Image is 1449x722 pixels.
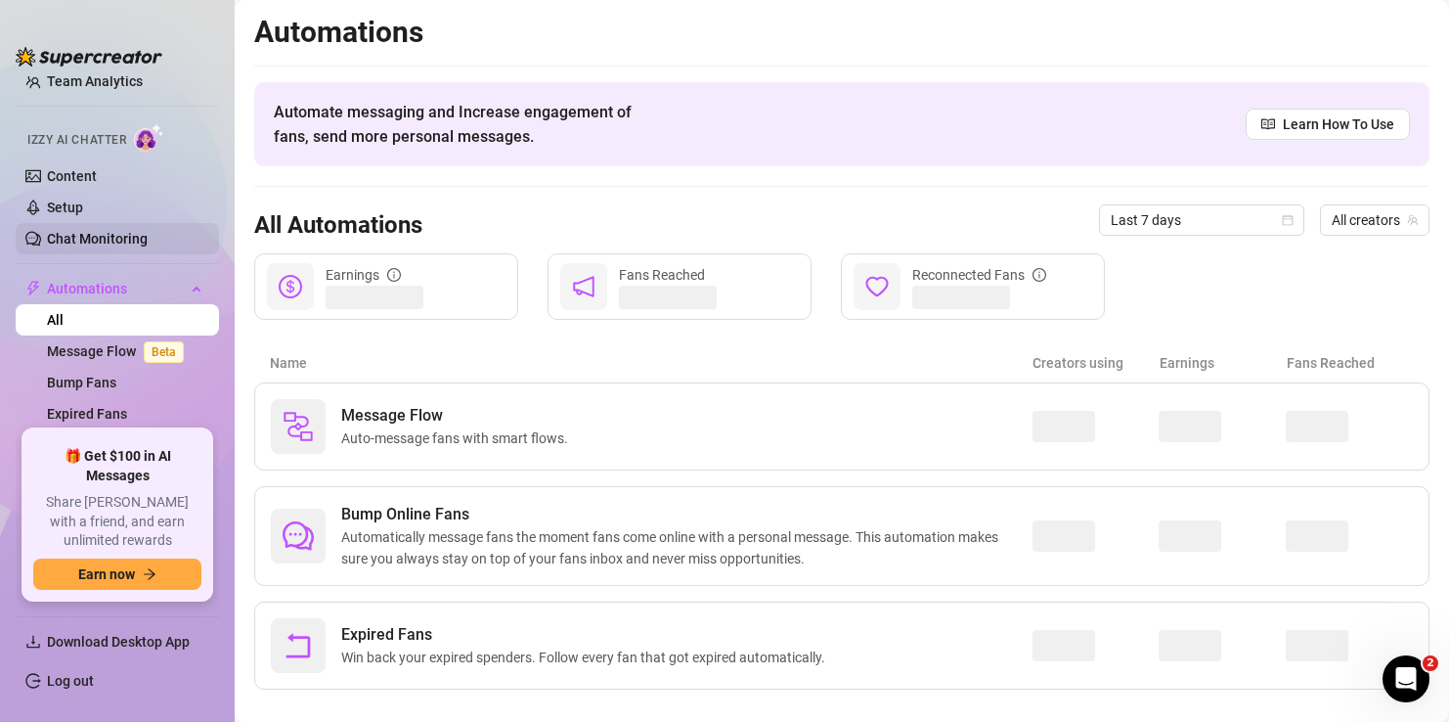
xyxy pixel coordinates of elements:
[254,210,422,242] h3: All Automations
[47,673,94,689] a: Log out
[47,273,186,304] span: Automations
[1282,214,1294,226] span: calendar
[1287,352,1414,374] article: Fans Reached
[33,559,201,590] button: Earn nowarrow-right
[274,100,650,149] span: Automate messaging and Increase engagement of fans, send more personal messages.
[283,520,314,552] span: comment
[1407,214,1419,226] span: team
[47,73,143,89] a: Team Analytics
[47,168,97,184] a: Content
[619,267,705,283] span: Fans Reached
[47,375,116,390] a: Bump Fans
[16,47,162,67] img: logo-BBDzfeDw.svg
[25,281,41,296] span: thunderbolt
[47,343,192,359] a: Message FlowBeta
[1032,352,1160,374] article: Creators using
[283,630,314,661] span: rollback
[1261,117,1275,131] span: read
[144,341,184,363] span: Beta
[279,275,302,298] span: dollar
[33,493,201,551] span: Share [PERSON_NAME] with a friend, and earn unlimited rewards
[341,526,1032,569] span: Automatically message fans the moment fans come online with a personal message. This automation m...
[387,268,401,282] span: info-circle
[1160,352,1287,374] article: Earnings
[47,312,64,328] a: All
[47,200,83,215] a: Setup
[47,231,148,247] a: Chat Monitoring
[270,352,1032,374] article: Name
[341,647,833,668] span: Win back your expired spenders. Follow every fan that got expired automatically.
[326,264,401,286] div: Earnings
[1332,205,1418,235] span: All creators
[912,264,1046,286] div: Reconnected Fans
[1283,113,1394,135] span: Learn How To Use
[1383,655,1429,702] iframe: Intercom live chat
[1423,655,1438,671] span: 2
[27,131,126,150] span: Izzy AI Chatter
[572,275,595,298] span: notification
[33,447,201,485] span: 🎁 Get $100 in AI Messages
[143,567,156,581] span: arrow-right
[341,623,833,647] span: Expired Fans
[1111,205,1293,235] span: Last 7 days
[25,634,41,650] span: download
[341,503,1032,526] span: Bump Online Fans
[341,404,576,428] span: Message Flow
[1246,109,1410,140] a: Learn How To Use
[134,123,164,152] img: AI Chatter
[78,566,135,582] span: Earn now
[47,406,127,422] a: Expired Fans
[283,411,314,442] img: svg%3e
[254,14,1429,51] h2: Automations
[47,634,190,650] span: Download Desktop App
[1032,268,1046,282] span: info-circle
[865,275,889,298] span: heart
[341,428,576,449] span: Auto-message fans with smart flows.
